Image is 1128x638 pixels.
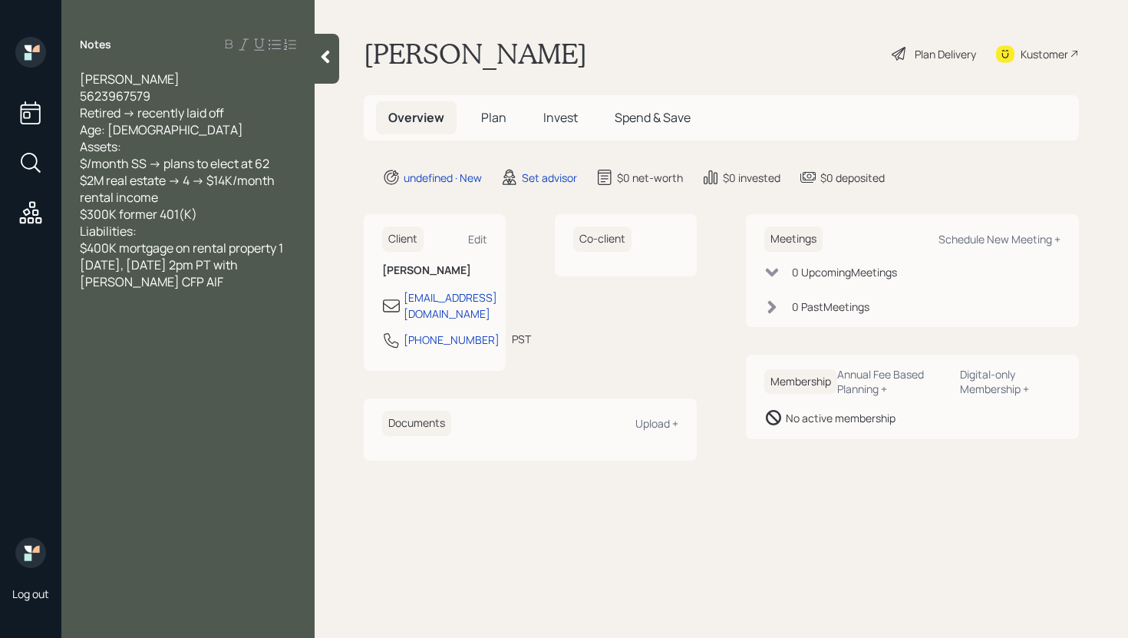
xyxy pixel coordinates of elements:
div: PST [512,331,531,347]
div: Set advisor [522,170,577,186]
div: Log out [12,587,49,601]
div: [EMAIL_ADDRESS][DOMAIN_NAME] [404,289,497,322]
span: 5623967579 [80,88,150,104]
div: Edit [468,232,487,246]
span: Overview [388,109,444,126]
span: Spend & Save [615,109,691,126]
span: $300K former 401(K) [80,206,197,223]
div: $0 deposited [820,170,885,186]
h6: Meetings [764,226,823,252]
span: [DATE], [DATE] 2pm PT with [PERSON_NAME] CFP AIF [80,256,240,290]
span: [PERSON_NAME] [80,71,180,88]
h6: Co-client [573,226,632,252]
label: Notes [80,37,111,52]
span: $400K mortgage on rental property 1 [80,240,283,256]
span: Assets: [80,138,121,155]
div: Schedule New Meeting + [938,232,1060,246]
div: Digital-only Membership + [960,367,1060,396]
h1: [PERSON_NAME] [364,37,587,71]
div: Plan Delivery [915,46,976,62]
div: Kustomer [1021,46,1068,62]
span: Liabilities: [80,223,137,240]
div: Annual Fee Based Planning + [837,367,948,396]
h6: Client [382,226,424,252]
div: $0 invested [723,170,780,186]
span: Plan [481,109,506,126]
span: Age: [DEMOGRAPHIC_DATA] [80,121,243,138]
h6: [PERSON_NAME] [382,264,487,277]
div: 0 Upcoming Meeting s [792,264,897,280]
div: $0 net-worth [617,170,683,186]
span: Invest [543,109,578,126]
h6: Membership [764,369,837,395]
div: 0 Past Meeting s [792,299,869,315]
span: $/month SS -> plans to elect at 62 [80,155,269,172]
div: [PHONE_NUMBER] [404,332,500,348]
h6: Documents [382,411,451,436]
div: Upload + [635,416,678,431]
div: No active membership [786,410,895,426]
span: Retired -> recently laid off [80,104,224,121]
div: undefined · New [404,170,482,186]
span: $2M real estate -> 4 -> $14K/month rental income [80,172,277,206]
img: retirable_logo.png [15,537,46,568]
